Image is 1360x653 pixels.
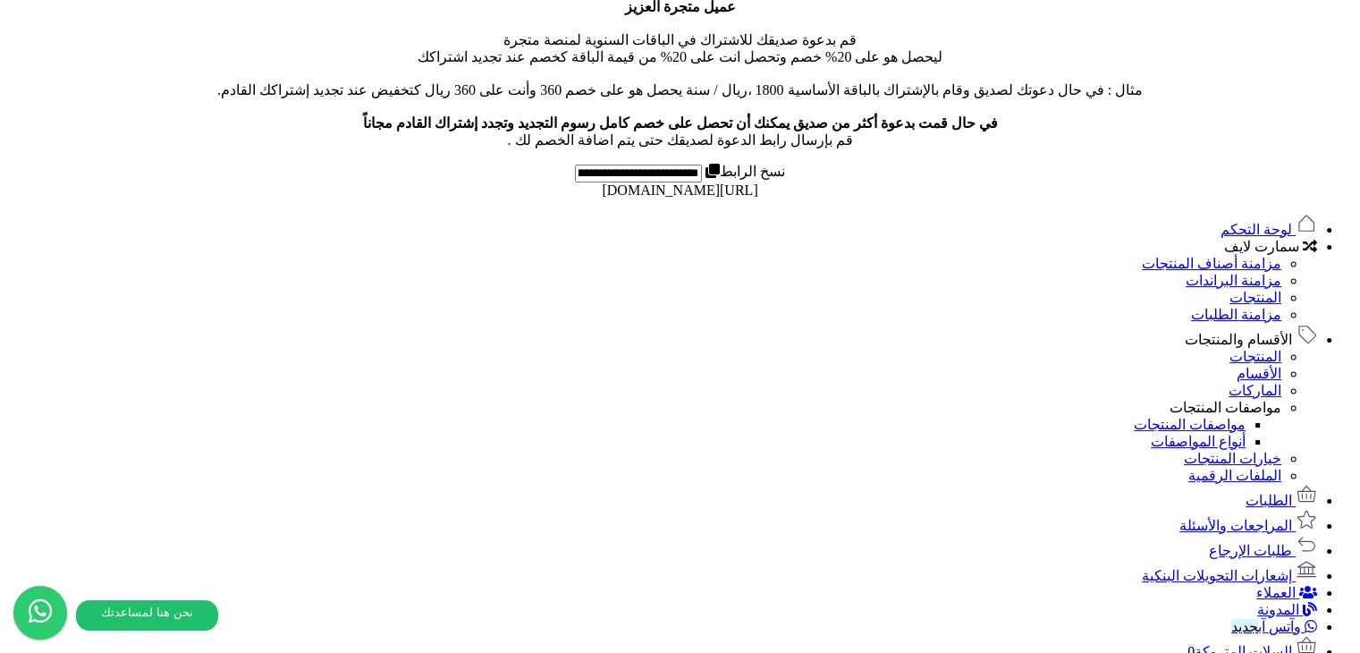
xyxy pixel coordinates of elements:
a: الأقسام [1237,366,1281,381]
a: مزامنة أصناف المنتجات [1142,256,1281,271]
span: العملاء [1256,585,1296,600]
span: طلبات الإرجاع [1209,543,1292,558]
a: الطلبات [1246,493,1317,508]
span: المدونة [1257,602,1299,617]
label: نسخ الرابط [702,164,785,179]
span: الطلبات [1246,493,1292,508]
span: لوحة التحكم [1221,222,1292,237]
a: مزامنة البراندات [1186,273,1281,288]
span: المراجعات والأسئلة [1179,518,1292,533]
a: العملاء [1256,585,1317,600]
a: مزامنة الطلبات [1191,307,1281,322]
span: الأقسام والمنتجات [1185,332,1292,347]
span: إشعارات التحويلات البنكية [1142,568,1292,583]
a: مواصفات المنتجات [1170,400,1281,415]
a: إشعارات التحويلات البنكية [1142,568,1317,583]
span: سمارت لايف [1224,239,1299,254]
a: طلبات الإرجاع [1209,543,1317,558]
span: جديد [1231,619,1258,634]
a: وآتس آبجديد [1231,619,1317,634]
span: وآتس آب [1231,619,1301,634]
b: في حال قمت بدعوة أكثر من صديق يمكنك أن تحصل على خصم كامل رسوم التجديد وتجدد إشتراك القادم مجاناً [363,115,998,131]
div: [URL][DOMAIN_NAME] [7,182,1353,199]
a: الملفات الرقمية [1188,468,1281,483]
a: المنتجات [1229,290,1281,305]
a: خيارات المنتجات [1184,451,1281,466]
a: أنواع المواصفات [1151,434,1246,449]
a: لوحة التحكم [1221,222,1317,237]
a: الماركات [1229,383,1281,398]
a: المنتجات [1229,349,1281,364]
a: المراجعات والأسئلة [1179,518,1317,533]
a: مواصفات المنتجات [1134,417,1246,432]
a: المدونة [1257,602,1317,617]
